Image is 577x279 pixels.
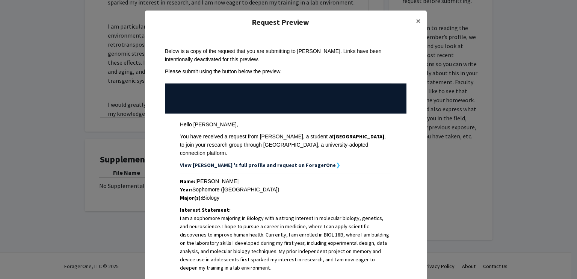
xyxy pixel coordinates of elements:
[180,214,391,272] p: I am a sophomore majoring in Biology with a strong interest in molecular biology, genetics, and n...
[6,245,32,273] iframe: To enrich screen reader interactions, please activate Accessibility in Grammarly extension settings
[336,162,340,168] strong: ❯
[410,11,427,32] button: Close
[151,17,410,28] h5: Request Preview
[180,206,231,213] strong: Interest Statement:
[334,133,384,140] strong: [GEOGRAPHIC_DATA]
[180,178,195,185] strong: Name:
[416,15,421,27] span: ×
[180,186,192,193] strong: Year:
[180,194,391,202] div: Biology
[165,47,406,64] div: Below is a copy of the request that you are submitting to [PERSON_NAME]. Links have been intentio...
[180,177,391,185] div: [PERSON_NAME]
[180,194,202,201] strong: Major(s):
[180,120,391,129] div: Hello [PERSON_NAME],
[180,162,336,168] strong: View [PERSON_NAME] 's full profile and request on ForagerOne
[180,132,391,157] div: You have received a request from [PERSON_NAME], a student at , to join your research group throug...
[180,185,391,194] div: Sophomore ([GEOGRAPHIC_DATA])
[165,67,406,76] div: Please submit using the button below the preview.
